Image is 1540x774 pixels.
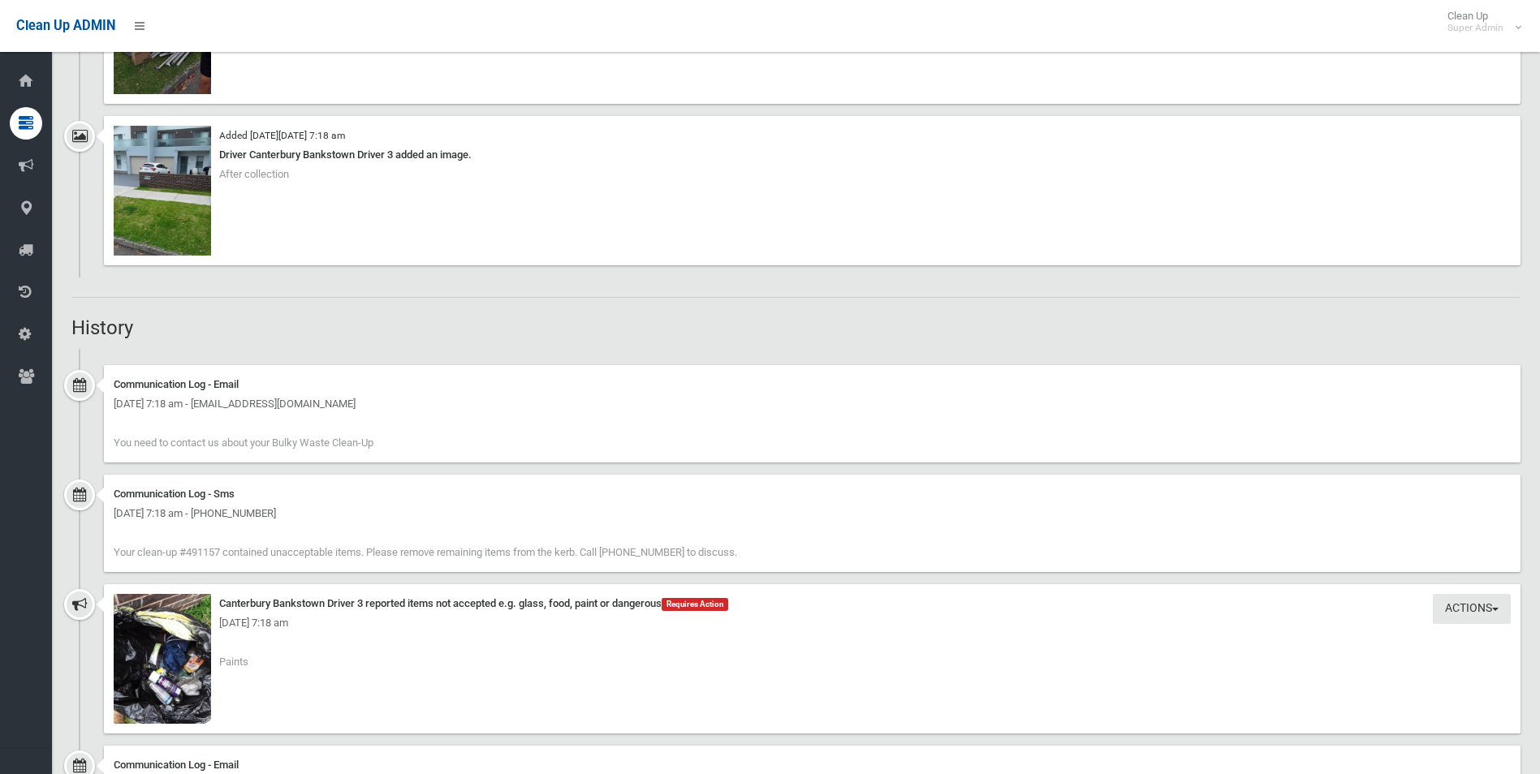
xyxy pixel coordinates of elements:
div: Communication Log - Sms [114,484,1511,504]
span: Requires Action [662,598,728,611]
span: Paints [219,656,248,668]
span: You need to contact us about your Bulky Waste Clean-Up [114,436,373,449]
div: Canterbury Bankstown Driver 3 reported items not accepted e.g. glass, food, paint or dangerous [114,594,1511,613]
small: Super Admin [1447,22,1503,34]
img: 2025-10-1607.17.555103456501496376349.jpg [114,126,211,256]
div: [DATE] 7:18 am - [EMAIL_ADDRESS][DOMAIN_NAME] [114,394,1511,414]
span: After collection [219,168,289,180]
div: [DATE] 7:18 am [114,613,1511,633]
span: Clean Up [1439,10,1520,34]
img: 2025-10-1607.18.172527572558214915486.jpg [114,594,211,724]
span: Clean Up ADMIN [16,18,115,33]
div: Driver Canterbury Bankstown Driver 3 added an image. [114,145,1511,165]
div: [DATE] 7:18 am - [PHONE_NUMBER] [114,504,1511,523]
button: Actions [1433,594,1511,624]
h2: History [71,317,1521,338]
small: Added [DATE][DATE] 7:18 am [219,130,345,141]
span: Your clean-up #491157 contained unacceptable items. Please remove remaining items from the kerb. ... [114,546,737,558]
div: Communication Log - Email [114,375,1511,394]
